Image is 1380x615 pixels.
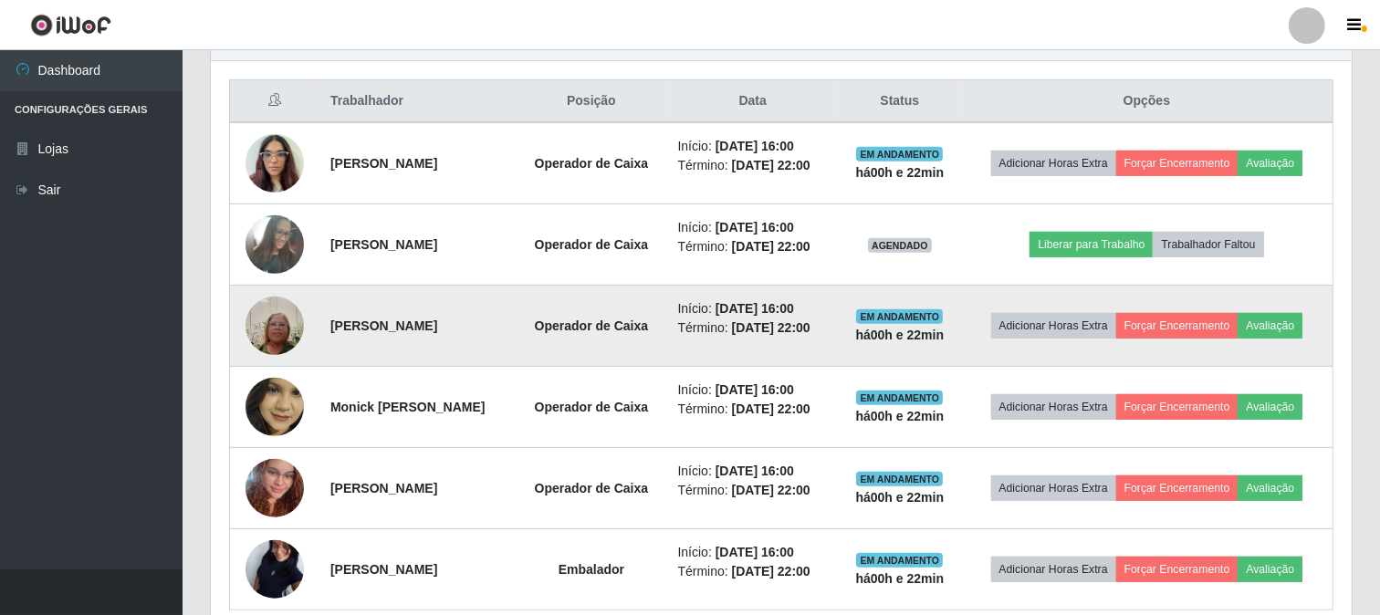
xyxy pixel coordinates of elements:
[678,299,828,318] li: Início:
[319,80,516,123] th: Trabalhador
[330,318,437,333] strong: [PERSON_NAME]
[330,156,437,171] strong: [PERSON_NAME]
[678,218,828,237] li: Início:
[330,237,437,252] strong: [PERSON_NAME]
[716,301,794,316] time: [DATE] 16:00
[991,557,1116,582] button: Adicionar Horas Extra
[1153,232,1263,257] button: Trabalhador Faltou
[856,553,943,568] span: EM ANDAMENTO
[716,464,794,478] time: [DATE] 16:00
[716,139,794,153] time: [DATE] 16:00
[732,158,810,172] time: [DATE] 22:00
[856,391,943,405] span: EM ANDAMENTO
[678,318,828,338] li: Término:
[991,313,1116,339] button: Adicionar Horas Extra
[961,80,1333,123] th: Opções
[330,400,486,414] strong: Monick [PERSON_NAME]
[991,394,1116,420] button: Adicionar Horas Extra
[1238,151,1302,176] button: Avaliação
[678,156,828,175] li: Término:
[839,80,961,123] th: Status
[678,562,828,581] li: Término:
[678,237,828,256] li: Término:
[246,436,304,540] img: 1744932693139.jpeg
[1238,394,1302,420] button: Avaliação
[667,80,839,123] th: Data
[856,165,945,180] strong: há 00 h e 22 min
[1116,557,1239,582] button: Forçar Encerramento
[868,238,932,253] span: AGENDADO
[1030,232,1153,257] button: Liberar para Trabalho
[535,481,649,495] strong: Operador de Caixa
[1116,151,1239,176] button: Forçar Encerramento
[856,147,943,162] span: EM ANDAMENTO
[246,205,304,285] img: 1725135374051.jpeg
[1116,394,1239,420] button: Forçar Encerramento
[678,543,828,562] li: Início:
[1238,313,1302,339] button: Avaliação
[1238,557,1302,582] button: Avaliação
[30,14,111,36] img: CoreUI Logo
[678,462,828,481] li: Início:
[330,481,437,495] strong: [PERSON_NAME]
[716,545,794,559] time: [DATE] 16:00
[678,137,828,156] li: Início:
[856,571,945,586] strong: há 00 h e 22 min
[535,318,649,333] strong: Operador de Caixa
[678,481,828,500] li: Término:
[535,400,649,414] strong: Operador de Caixa
[856,472,943,486] span: EM ANDAMENTO
[732,564,810,579] time: [DATE] 22:00
[716,220,794,235] time: [DATE] 16:00
[856,409,945,423] strong: há 00 h e 22 min
[516,80,666,123] th: Posição
[678,400,828,419] li: Término:
[732,239,810,254] time: [DATE] 22:00
[246,124,304,202] img: 1743385442240.jpeg
[330,562,437,577] strong: [PERSON_NAME]
[991,475,1116,501] button: Adicionar Horas Extra
[856,328,945,342] strong: há 00 h e 22 min
[246,369,304,446] img: 1756739196357.jpeg
[678,380,828,400] li: Início:
[1116,475,1239,501] button: Forçar Encerramento
[246,287,304,364] img: 1750794575472.jpeg
[732,401,810,416] time: [DATE] 22:00
[856,490,945,505] strong: há 00 h e 22 min
[716,382,794,397] time: [DATE] 16:00
[559,562,624,577] strong: Embalador
[991,151,1116,176] button: Adicionar Horas Extra
[732,320,810,335] time: [DATE] 22:00
[535,237,649,252] strong: Operador de Caixa
[732,483,810,497] time: [DATE] 22:00
[1116,313,1239,339] button: Forçar Encerramento
[1238,475,1302,501] button: Avaliação
[856,309,943,324] span: EM ANDAMENTO
[535,156,649,171] strong: Operador de Caixa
